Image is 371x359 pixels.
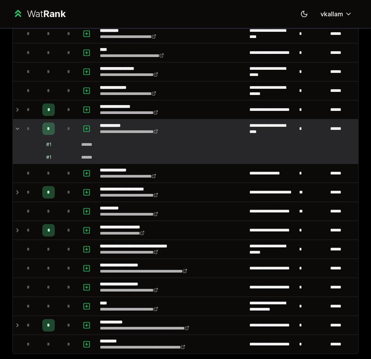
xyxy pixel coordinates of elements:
span: vkallam [320,9,343,19]
span: Rank [43,8,66,19]
div: # 1 [46,154,51,161]
a: WatRank [12,8,66,20]
button: vkallam [314,7,359,21]
div: Wat [27,8,66,20]
div: # 1 [46,142,51,148]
